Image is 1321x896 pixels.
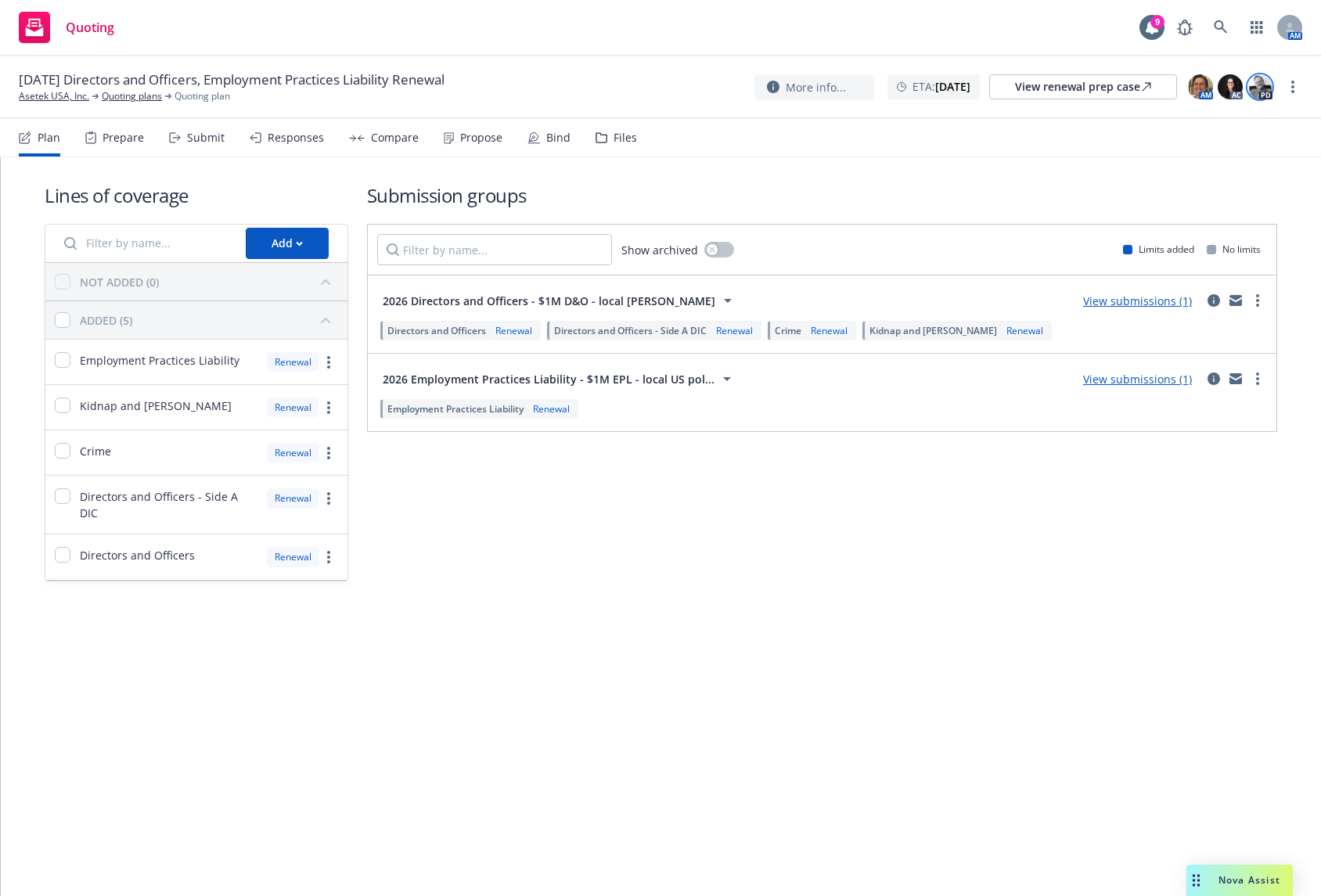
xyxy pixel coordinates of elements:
div: Prepare [103,131,144,144]
div: View renewal prep case [1015,75,1151,99]
span: 2026 Directors and Officers - $1M D&O - local [PERSON_NAME] [383,293,715,309]
span: 2026 Employment Practices Liability - $1M EPL - local US pol... [383,371,714,387]
div: Submit [187,131,225,144]
a: more [319,548,338,567]
a: Quoting [13,5,121,49]
a: more [319,489,338,508]
div: NOT ADDED (0) [80,274,159,290]
div: Drag to move [1186,865,1206,896]
a: mail [1226,291,1245,310]
div: Renewal [267,352,319,372]
span: Directors and Officers [387,324,486,337]
img: photo [1247,74,1272,99]
a: View submissions (1) [1083,293,1192,308]
div: 9 [1150,15,1164,29]
a: Quoting plans [102,89,162,103]
div: Renewal [530,402,573,416]
div: Renewal [267,398,319,417]
a: Switch app [1241,12,1272,43]
div: Responses [268,131,324,144]
span: Crime [775,324,801,337]
div: Renewal [1003,324,1046,337]
a: Search [1205,12,1236,43]
button: 2026 Directors and Officers - $1M D&O - local [PERSON_NAME] [377,285,743,316]
span: More info... [786,79,846,95]
span: Employment Practices Liability [80,352,239,369]
a: more [1283,77,1302,96]
span: Quoting [66,21,114,34]
a: circleInformation [1204,291,1223,310]
span: Directors and Officers - Side A DIC [80,488,257,521]
span: Directors and Officers [80,547,195,563]
a: more [319,444,338,462]
a: more [1248,369,1267,388]
a: more [1248,291,1267,310]
input: Filter by name... [55,228,236,259]
div: Add [272,228,303,258]
a: more [319,398,338,417]
strong: [DATE] [935,79,970,94]
span: Kidnap and [PERSON_NAME] [869,324,997,337]
div: Compare [371,131,419,144]
button: 2026 Employment Practices Liability - $1M EPL - local US pol... [377,363,742,394]
div: No limits [1207,243,1261,256]
span: Show archived [621,242,698,258]
button: Add [246,228,329,259]
a: View renewal prep case [989,74,1177,99]
a: View submissions (1) [1083,372,1192,387]
img: photo [1218,74,1243,99]
div: Renewal [267,547,319,567]
span: [DATE] Directors and Officers, Employment Practices Liability Renewal [19,70,445,89]
input: Filter by name... [377,234,612,265]
span: Quoting plan [175,89,230,103]
div: Renewal [492,324,535,337]
a: Report a Bug [1169,12,1200,43]
div: Renewal [267,443,319,462]
div: Limits added [1123,243,1194,256]
button: ADDED (5) [80,308,338,333]
a: more [319,353,338,372]
span: Kidnap and [PERSON_NAME] [80,398,232,414]
span: Employment Practices Liability [387,402,524,416]
div: Files [614,131,637,144]
div: ADDED (5) [80,312,132,329]
span: Crime [80,443,111,459]
div: Bind [546,131,571,144]
div: Propose [460,131,502,144]
span: ETA : [912,78,970,95]
button: More info... [754,74,875,100]
a: Asetek USA, Inc. [19,89,89,103]
button: NOT ADDED (0) [80,269,338,294]
h1: Lines of coverage [45,182,348,208]
span: Directors and Officers - Side A DIC [554,324,707,337]
button: Nova Assist [1186,865,1293,896]
div: Plan [38,131,60,144]
img: photo [1188,74,1213,99]
h1: Submission groups [367,182,1277,208]
div: Renewal [267,488,319,508]
span: Nova Assist [1218,873,1280,887]
a: mail [1226,369,1245,388]
div: Renewal [713,324,756,337]
a: circleInformation [1204,369,1223,388]
div: Renewal [808,324,851,337]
